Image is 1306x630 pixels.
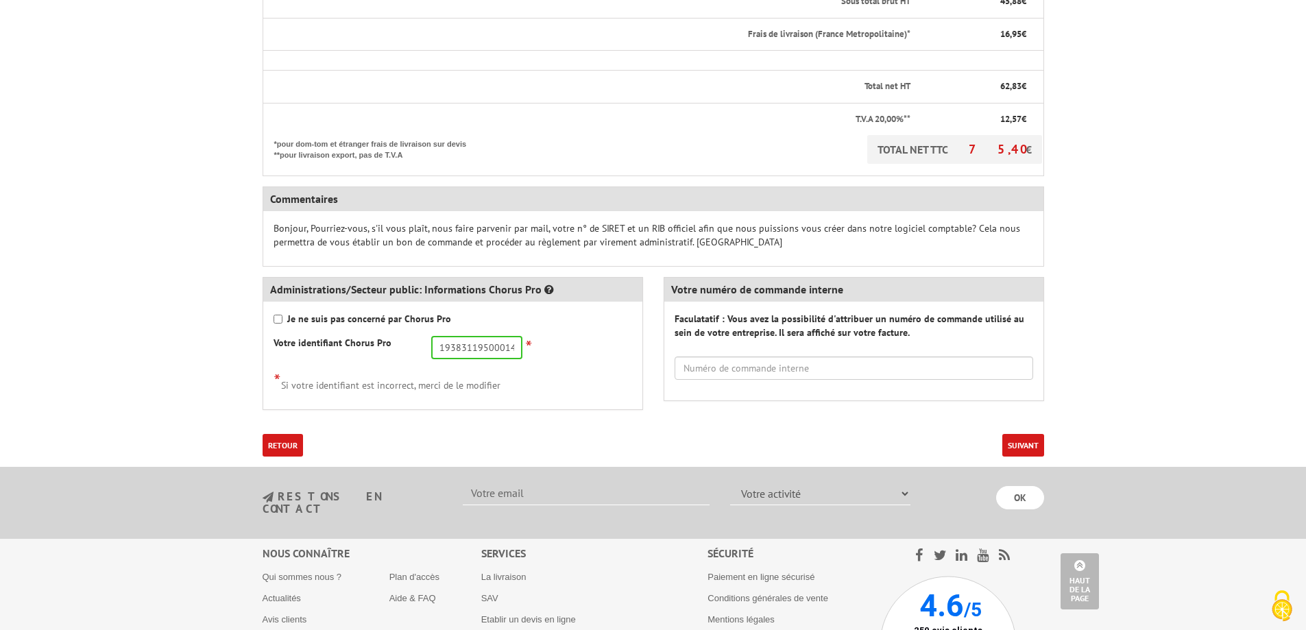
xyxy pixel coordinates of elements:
[263,18,912,51] th: Frais de livraison (France Metropolitaine)*
[675,356,1033,380] input: Numéro de commande interne
[481,546,708,561] div: Services
[481,572,527,582] a: La livraison
[481,614,576,625] a: Etablir un devis en ligne
[996,486,1044,509] input: OK
[708,614,775,625] a: Mentions légales
[463,482,710,505] input: Votre email
[389,572,439,582] a: Plan d'accès
[664,278,1043,302] div: Votre numéro de commande interne
[263,492,274,503] img: newsletter.jpg
[675,312,1033,339] label: Faculatatif : Vous avez la possibilité d'attribuer un numéro de commande utilisé au sein de votre...
[1000,28,1021,40] span: 16,95
[263,278,642,302] div: Administrations/Secteur public: Informations Chorus Pro
[274,336,391,350] label: Votre identifiant Chorus Pro
[1258,583,1306,630] button: Cookies (fenêtre modale)
[1000,80,1021,92] span: 62,83
[708,593,828,603] a: Conditions générales de vente
[1061,553,1099,609] a: Haut de la page
[263,546,481,561] div: Nous connaître
[263,434,303,457] a: Retour
[1000,113,1021,125] span: 12,57
[274,113,911,126] p: T.V.A 20,00%**
[867,135,1042,164] p: TOTAL NET TTC €
[274,135,480,160] p: *pour dom-tom et étranger frais de livraison sur devis **pour livraison export, pas de T.V.A
[923,28,1026,41] p: €
[263,572,342,582] a: Qui sommes nous ?
[287,313,451,325] strong: Je ne suis pas concerné par Chorus Pro
[263,593,301,603] a: Actualités
[274,221,1033,249] p: Bonjour, Pourriez-vous, s'il vous plaît, nous faire parvenir par mail, votre n° de SIRET et un RI...
[708,546,880,561] div: Sécurité
[1002,434,1044,457] button: Suivant
[969,141,1026,157] span: 75,40
[1265,589,1299,623] img: Cookies (fenêtre modale)
[708,572,814,582] a: Paiement en ligne sécurisé
[389,593,436,603] a: Aide & FAQ
[481,593,498,603] a: SAV
[263,614,307,625] a: Avis clients
[274,315,282,324] input: Je ne suis pas concerné par Chorus Pro
[923,80,1026,93] p: €
[274,369,632,392] div: Si votre identifiant est incorrect, merci de le modifier
[263,491,443,515] h3: restons en contact
[263,187,1043,211] div: Commentaires
[923,113,1026,126] p: €
[263,71,912,104] th: Total net HT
